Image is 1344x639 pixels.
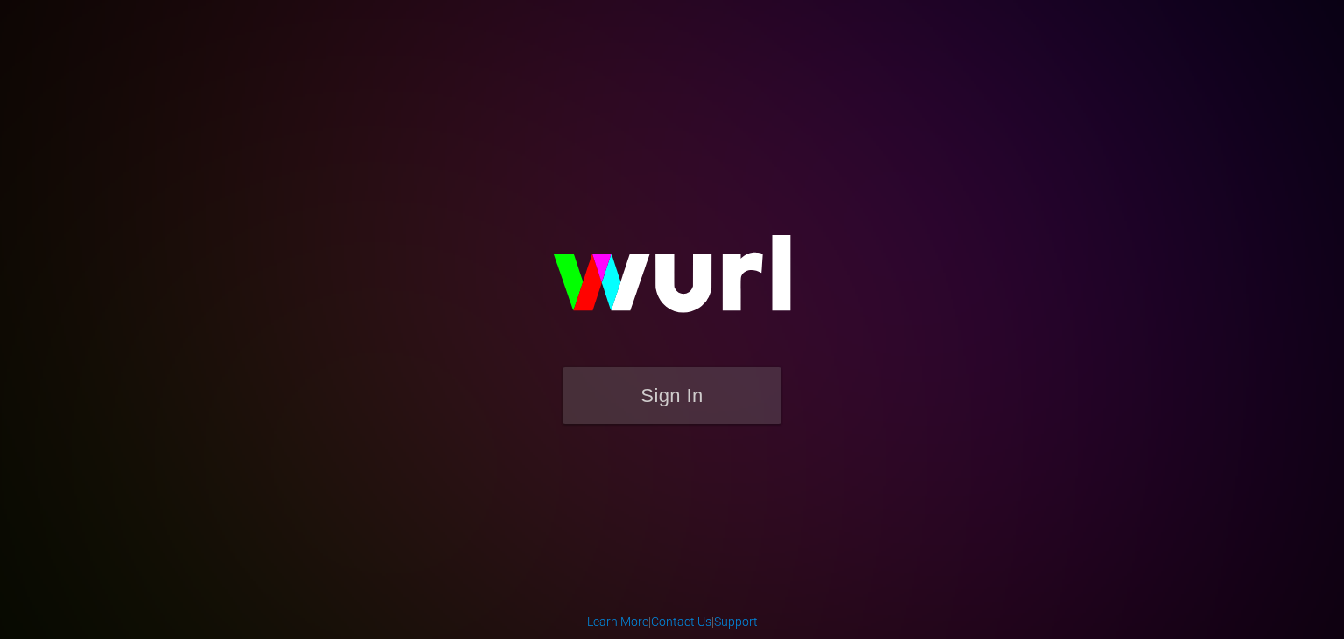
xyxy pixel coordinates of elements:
[587,615,648,629] a: Learn More
[587,613,758,630] div: | |
[651,615,711,629] a: Contact Us
[714,615,758,629] a: Support
[563,367,781,424] button: Sign In
[497,198,847,367] img: wurl-logo-on-black-223613ac3d8ba8fe6dc639794a292ebdb59501304c7dfd60c99c58986ef67473.svg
